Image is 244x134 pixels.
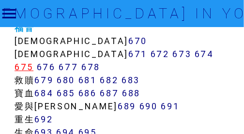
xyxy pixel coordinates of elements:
a: 682 [100,74,119,86]
a: 673 [173,48,192,60]
a: 福音 [15,22,34,33]
a: 677 [59,61,78,73]
a: 676 [37,61,56,73]
a: 675 [15,61,33,73]
a: 670 [128,35,147,46]
iframe: Chat [203,90,237,127]
a: 685 [57,88,75,99]
a: 681 [78,74,97,86]
a: 672 [151,48,169,60]
a: 689 [118,101,136,112]
a: 684 [35,88,54,99]
a: 678 [81,61,100,73]
a: 671 [128,48,147,60]
a: 690 [139,101,158,112]
a: 687 [100,88,119,99]
a: 688 [122,88,140,99]
a: 683 [122,74,140,86]
a: 691 [161,101,180,112]
a: 680 [57,74,75,86]
a: 692 [35,114,53,125]
a: 679 [35,74,54,86]
a: 686 [78,88,97,99]
a: 674 [195,48,214,60]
